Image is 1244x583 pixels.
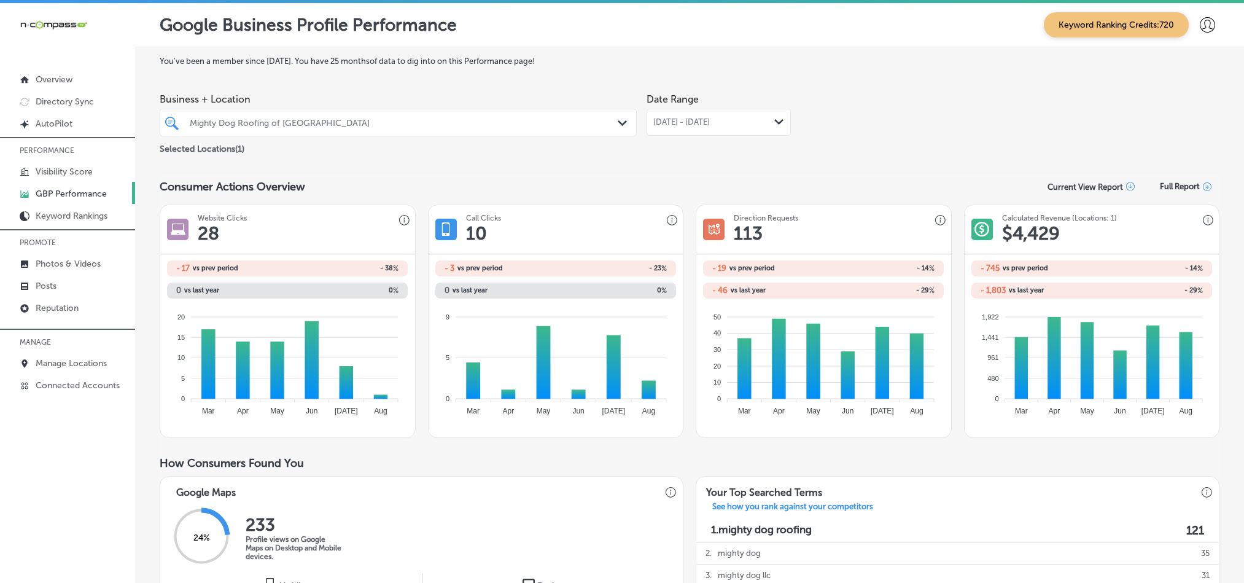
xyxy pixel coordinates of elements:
tspan: 9 [446,313,449,320]
p: Overview [36,74,72,85]
tspan: Mar [1015,407,1028,415]
span: How Consumers Found You [160,456,304,470]
h2: 0 [445,286,449,295]
tspan: [DATE] [602,407,625,415]
p: Manage Locations [36,358,107,369]
tspan: Mar [467,407,480,415]
tspan: 20 [713,362,721,369]
h2: - 17 [176,264,190,273]
p: Keyword Rankings [36,211,107,221]
tspan: 5 [181,374,185,381]
span: % [393,264,398,273]
tspan: 0 [181,395,185,402]
span: vs last year [453,287,488,294]
span: vs prev period [193,265,238,272]
h1: 28 [198,222,219,245]
h2: - 19 [712,264,726,273]
p: Current View Report [1048,182,1123,192]
p: Reputation [36,303,79,313]
label: Date Range [647,93,699,105]
p: mighty dog [718,542,761,564]
h3: Website Clicks [198,214,247,222]
tspan: Jun [306,407,317,415]
tspan: May [806,407,820,415]
span: % [393,286,398,295]
h2: - 3 [445,264,454,273]
tspan: Jun [1114,407,1125,415]
tspan: Aug [374,407,387,415]
h2: - 38 [287,264,398,273]
tspan: 5 [446,354,449,361]
span: vs prev period [457,265,503,272]
span: % [1197,264,1203,273]
tspan: Mar [738,407,751,415]
h2: - 29 [1092,286,1203,295]
h1: 113 [734,222,763,245]
p: Profile views on Google Maps on Desktop and Mobile devices. [246,535,344,561]
p: Directory Sync [36,96,94,107]
span: % [661,264,667,273]
h2: 0 [287,286,398,295]
span: vs last year [184,287,219,294]
h1: $ 4,429 [1002,222,1060,245]
span: Keyword Ranking Credits: 720 [1044,12,1189,37]
span: % [929,286,935,295]
div: Mighty Dog Roofing of [GEOGRAPHIC_DATA] [190,117,619,128]
tspan: Jun [842,407,853,415]
span: vs prev period [1003,265,1048,272]
h3: Google Maps [166,477,246,502]
tspan: 1,441 [982,334,999,341]
tspan: Jun [572,407,584,415]
tspan: 20 [177,313,185,320]
tspan: 480 [987,374,998,381]
h2: - 14 [823,264,935,273]
p: Visibility Score [36,166,93,177]
tspan: 10 [177,354,185,361]
tspan: Apr [1048,407,1060,415]
span: Full Report [1160,182,1200,191]
tspan: [DATE] [335,407,358,415]
tspan: Aug [910,407,923,415]
tspan: [DATE] [1141,407,1164,415]
img: 660ab0bf-5cc7-4cb8-ba1c-48b5ae0f18e60NCTV_CLogo_TV_Black_-500x88.png [20,19,87,31]
span: 24 % [193,533,210,543]
span: vs prev period [729,265,775,272]
h2: - 1,803 [981,286,1006,295]
h3: Call Clicks [466,214,501,222]
tspan: Aug [1179,407,1192,415]
label: You've been a member since [DATE] . You have 25 months of data to dig into on this Performance page! [160,57,1219,66]
tspan: May [536,407,550,415]
h3: Calculated Revenue (Locations: 1) [1002,214,1117,222]
label: 121 [1186,523,1204,538]
span: vs last year [731,287,766,294]
tspan: 0 [717,395,721,402]
p: GBP Performance [36,189,107,199]
tspan: 40 [713,329,721,337]
h2: - 29 [823,286,935,295]
tspan: 1,922 [982,313,999,320]
h2: 0 [556,286,667,295]
span: % [661,286,667,295]
h2: - 745 [981,264,1000,273]
h2: 0 [176,286,181,295]
tspan: 30 [713,346,721,353]
p: Posts [36,281,56,291]
p: 35 [1201,542,1210,564]
tspan: May [1080,407,1094,415]
span: Business + Location [160,93,637,105]
tspan: 961 [987,354,998,361]
tspan: Aug [642,407,655,415]
span: vs last year [1009,287,1044,294]
tspan: 50 [713,313,721,320]
tspan: 0 [446,395,449,402]
span: % [1197,286,1203,295]
h3: Direction Requests [734,214,798,222]
span: [DATE] - [DATE] [653,117,710,127]
h3: Your Top Searched Terms [696,477,832,502]
p: AutoPilot [36,119,72,129]
tspan: [DATE] [871,407,894,415]
tspan: Apr [237,407,249,415]
p: Google Business Profile Performance [160,15,457,35]
h2: 233 [246,515,344,535]
p: Selected Locations ( 1 ) [160,139,244,154]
